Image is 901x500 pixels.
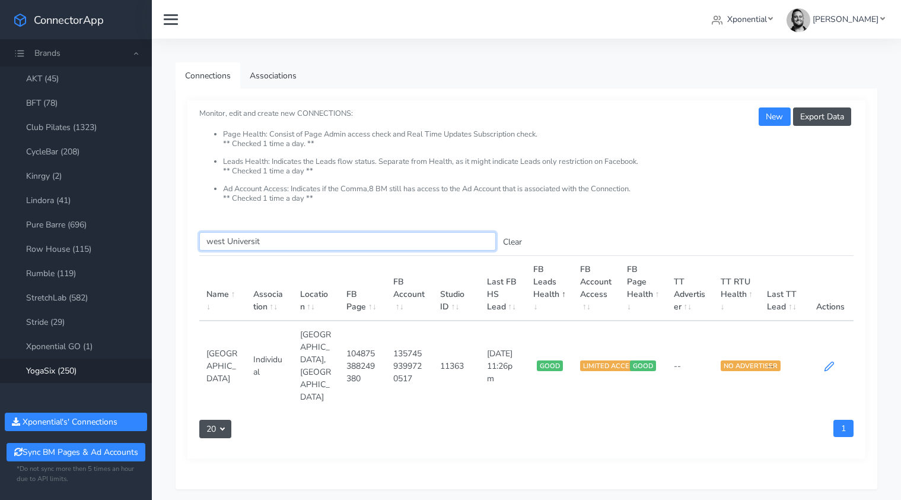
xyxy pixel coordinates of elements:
[246,256,293,321] th: Association
[223,157,854,185] li: Leads Health: Indicates the Leads flow status. Separate from Health, as it might indicate Leads o...
[721,360,781,371] span: NO ADVERTISER
[760,256,807,321] th: Last TT Lead
[199,99,854,203] small: Monitor, edit and create new CONNECTIONS:
[537,360,563,371] span: GOOD
[293,321,340,410] td: [GEOGRAPHIC_DATA],[GEOGRAPHIC_DATA]
[199,321,246,410] td: [GEOGRAPHIC_DATA]
[223,130,854,157] li: Page Health: Consist of Page Admin access check and Real Time Updates Subscription check. ** Chec...
[630,360,656,371] span: GOOD
[759,107,790,126] button: New
[339,321,386,410] td: 104875388249380
[714,256,760,321] th: TT RTU Health
[526,256,573,321] th: FB Leads Health
[199,232,496,251] input: enter text you want to search
[667,256,714,321] th: TT Advertiser
[339,256,386,321] th: FB Page
[727,14,767,25] span: Xponential
[34,12,104,27] span: ConnectorApp
[293,256,340,321] th: Location
[199,256,246,321] th: Name
[580,360,641,371] span: LIMITED ACCESS
[667,321,714,410] td: --
[223,185,854,203] li: Ad Account Access: Indicates if the Comma,8 BM still has access to the Ad Account that is associa...
[176,62,240,89] a: Connections
[813,14,878,25] span: [PERSON_NAME]
[5,413,147,431] button: Xponential's' Connections
[34,48,61,59] span: Brands
[760,321,807,410] td: --
[807,256,854,321] th: Actions
[782,8,889,30] a: [PERSON_NAME]
[707,8,778,30] a: Xponential
[240,62,306,89] a: Associations
[496,233,529,251] button: Clear
[573,256,620,321] th: FB Account Access
[787,8,810,32] img: James Carr
[386,256,433,321] th: FB Account
[793,107,851,126] button: Export Data
[480,321,527,410] td: [DATE] 11:26pm
[620,256,667,321] th: FB Page Health
[17,464,135,485] small: *Do not sync more then 5 times an hour due to API limits.
[199,420,231,438] button: 20
[480,256,527,321] th: Last FB HS Lead
[7,443,145,461] button: Sync BM Pages & Ad Accounts
[386,321,433,410] td: 1357459399720517
[833,420,854,437] a: 1
[433,321,480,410] td: 11363
[433,256,480,321] th: Studio ID
[246,321,293,410] td: Individual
